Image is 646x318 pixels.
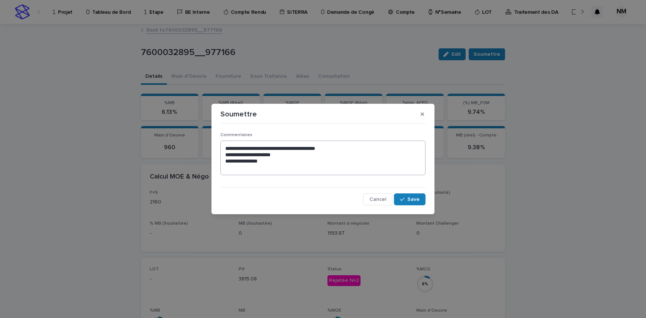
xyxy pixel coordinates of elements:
[407,197,420,202] span: Save
[220,133,252,137] span: Commentaires
[363,193,393,205] button: Cancel
[369,197,386,202] span: Cancel
[220,110,257,119] p: Soumettre
[394,193,426,205] button: Save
